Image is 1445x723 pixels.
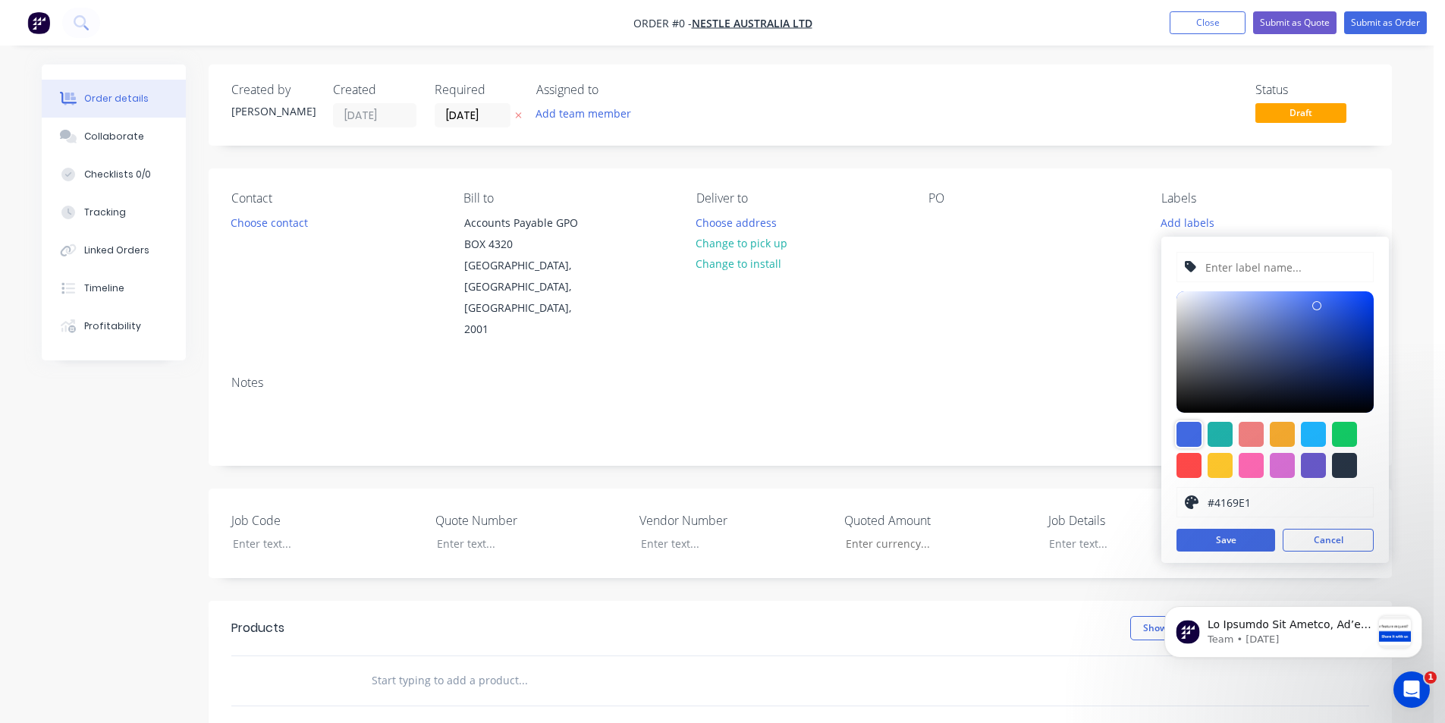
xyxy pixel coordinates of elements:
button: Order details [42,80,186,118]
div: Status [1255,83,1369,97]
button: Add team member [536,103,639,124]
div: #4169e1 [1176,422,1202,447]
div: #ffc82c [1208,453,1233,478]
div: Required [435,83,518,97]
div: Tracking [84,206,126,219]
div: #13ce66 [1332,422,1357,447]
div: Order details [84,92,149,105]
div: Timeline [84,281,124,295]
div: Bill to [463,191,671,206]
div: Deliver to [696,191,904,206]
button: Change to install [688,253,790,274]
button: Choose address [688,212,785,232]
div: #273444 [1332,453,1357,478]
div: [GEOGRAPHIC_DATA], [GEOGRAPHIC_DATA], [GEOGRAPHIC_DATA], 2001 [464,255,590,340]
div: #20b2aa [1208,422,1233,447]
iframe: Intercom notifications message [1142,576,1445,682]
div: #f6ab2f [1270,422,1295,447]
iframe: Intercom live chat [1393,671,1430,708]
button: Close [1170,11,1246,34]
span: 1 [1425,671,1437,684]
div: #ff69b4 [1239,453,1264,478]
div: #1fb6ff [1301,422,1326,447]
input: Enter label name... [1204,253,1365,281]
label: Vendor Number [639,511,829,530]
div: Labels [1161,191,1369,206]
span: Order #0 - [633,16,692,30]
input: Start typing to add a product... [371,665,674,696]
div: Created [333,83,416,97]
img: Factory [27,11,50,34]
button: Profitability [42,307,186,345]
input: Enter currency... [833,533,1033,555]
label: Quoted Amount [844,511,1034,530]
div: Created by [231,83,315,97]
div: Assigned to [536,83,688,97]
button: Tracking [42,193,186,231]
button: Save [1176,529,1275,552]
div: PO [928,191,1136,206]
button: Add team member [528,103,639,124]
label: Job Details [1048,511,1238,530]
span: Draft [1255,103,1346,122]
div: #da70d6 [1270,453,1295,478]
div: Linked Orders [84,244,149,257]
button: Show / Hide columns [1130,616,1248,640]
button: Checklists 0/0 [42,156,186,193]
button: Submit as Quote [1253,11,1337,34]
div: Notes [231,376,1369,390]
div: Accounts Payable GPO BOX 4320[GEOGRAPHIC_DATA], [GEOGRAPHIC_DATA], [GEOGRAPHIC_DATA], 2001 [451,212,603,341]
button: Collaborate [42,118,186,156]
button: Add labels [1152,212,1222,232]
label: Quote Number [435,511,625,530]
button: Linked Orders [42,231,186,269]
button: Submit as Order [1344,11,1427,34]
div: Products [231,619,284,637]
div: Profitability [84,319,141,333]
button: Timeline [42,269,186,307]
a: Nestle Australia Ltd [692,16,812,30]
div: #6a5acd [1301,453,1326,478]
p: Message from Team, sent 3w ago [66,57,230,71]
button: Cancel [1283,529,1374,552]
div: Collaborate [84,130,144,143]
button: Choose contact [223,212,316,232]
div: Checklists 0/0 [84,168,151,181]
div: [PERSON_NAME] [231,103,315,119]
button: Change to pick up [688,233,796,253]
div: Contact [231,191,439,206]
div: #ff4949 [1176,453,1202,478]
label: Job Code [231,511,421,530]
div: #f08080 [1239,422,1264,447]
div: Accounts Payable GPO BOX 4320 [464,212,590,255]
